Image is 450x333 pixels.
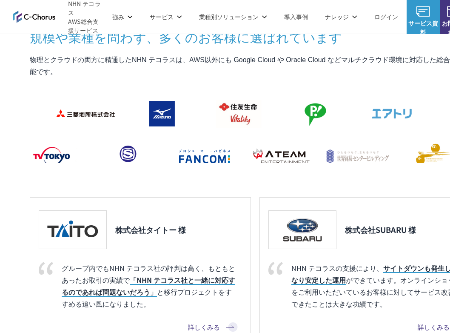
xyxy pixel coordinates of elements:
[156,139,224,173] img: ファンコミュニケーションズ
[112,12,133,21] p: 強み
[113,97,181,131] img: ミズノ
[407,19,439,37] span: サービス資料
[343,97,411,131] img: エアトリ
[115,224,186,235] h3: 株式会社タイトー 様
[273,215,332,244] img: 株式会社SUBARU
[199,12,267,21] p: 業種別ソリューション
[325,12,357,21] p: ナレッジ
[43,215,102,244] img: 株式会社タイトー
[374,12,398,21] a: ログイン
[3,139,71,173] img: テレビ東京
[266,97,334,131] img: フジモトHD
[39,262,238,310] p: グループ内でもNHN テコラス社の評判は高く、もともとあったお取引の実績で と移行プロジェクトをすすめる追い風になりました。
[62,275,235,297] em: 「NHN テコラス社と一緒に対応するのであれば問題ないだろう」
[232,139,300,173] img: エイチーム
[79,139,147,173] img: スペースシャワー
[309,139,377,173] img: 世界貿易センタービルディング
[284,12,308,21] a: 導入事例
[190,97,258,131] img: 住友生命保険相互
[150,12,182,21] p: サービス
[416,6,430,17] img: AWS総合支援サービス C-Chorus サービス資料
[13,11,55,23] img: AWS総合支援サービス C-Chorus
[188,322,238,333] a: 詳しくみる
[345,224,416,235] h3: 株式会社SUBARU 様
[37,97,105,131] img: 三菱地所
